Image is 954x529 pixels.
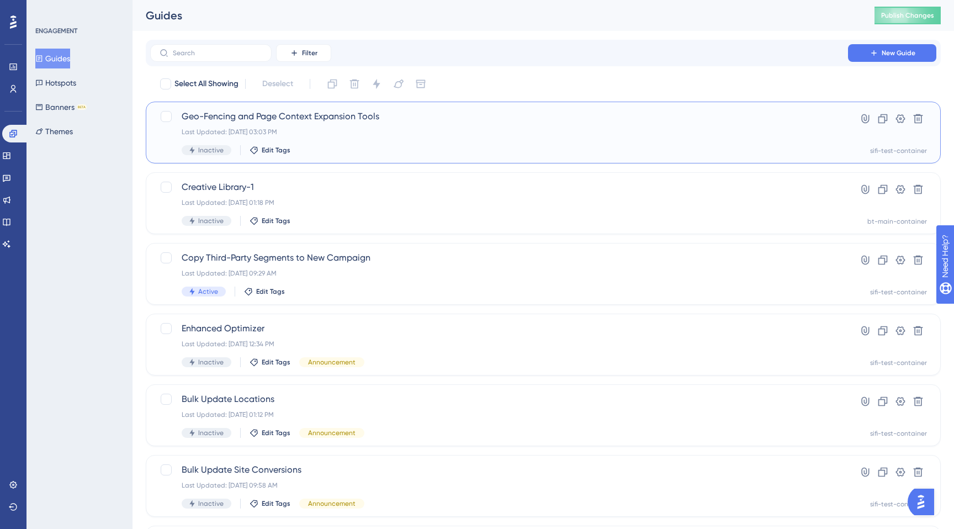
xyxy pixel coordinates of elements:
span: Geo-Fencing and Page Context Expansion Tools [182,110,817,123]
input: Search [173,49,262,57]
div: ENGAGEMENT [35,27,77,35]
span: Publish Changes [881,11,934,20]
button: Edit Tags [250,216,290,225]
div: bt-main-container [867,217,927,226]
iframe: UserGuiding AI Assistant Launcher [908,485,941,519]
span: Select All Showing [174,77,239,91]
span: Edit Tags [262,216,290,225]
span: Edit Tags [262,358,290,367]
button: Guides [35,49,70,68]
button: Edit Tags [250,358,290,367]
span: Edit Tags [262,146,290,155]
button: Themes [35,121,73,141]
span: Inactive [198,216,224,225]
span: Copy Third-Party Segments to New Campaign [182,251,817,264]
span: Enhanced Optimizer [182,322,817,335]
div: Last Updated: [DATE] 09:58 AM [182,481,817,490]
div: Last Updated: [DATE] 01:18 PM [182,198,817,207]
button: Hotspots [35,73,76,93]
button: Publish Changes [875,7,941,24]
button: Edit Tags [250,499,290,508]
span: Active [198,287,218,296]
div: sifi-test-container [870,288,927,297]
span: Announcement [308,358,356,367]
span: Inactive [198,429,224,437]
span: Inactive [198,146,224,155]
span: Creative Library-1 [182,181,817,194]
button: BannersBETA [35,97,87,117]
span: Announcement [308,429,356,437]
span: Edit Tags [262,429,290,437]
span: Edit Tags [256,287,285,296]
span: Deselect [262,77,293,91]
div: sifi-test-container [870,429,927,438]
button: Edit Tags [244,287,285,296]
div: Last Updated: [DATE] 09:29 AM [182,269,817,278]
button: Edit Tags [250,146,290,155]
span: Bulk Update Locations [182,393,817,406]
div: BETA [77,104,87,110]
div: sifi-test-container [870,500,927,509]
div: Last Updated: [DATE] 12:34 PM [182,340,817,348]
button: Edit Tags [250,429,290,437]
div: sifi-test-container [870,358,927,367]
button: Filter [276,44,331,62]
div: Guides [146,8,847,23]
span: Bulk Update Site Conversions [182,463,817,477]
span: Inactive [198,499,224,508]
span: Filter [302,49,317,57]
span: Inactive [198,358,224,367]
span: Announcement [308,499,356,508]
span: New Guide [882,49,915,57]
span: Need Help? [26,3,69,16]
div: Last Updated: [DATE] 03:03 PM [182,128,817,136]
div: sifi-test-container [870,146,927,155]
div: Last Updated: [DATE] 01:12 PM [182,410,817,419]
button: New Guide [848,44,936,62]
span: Edit Tags [262,499,290,508]
button: Deselect [252,74,303,94]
